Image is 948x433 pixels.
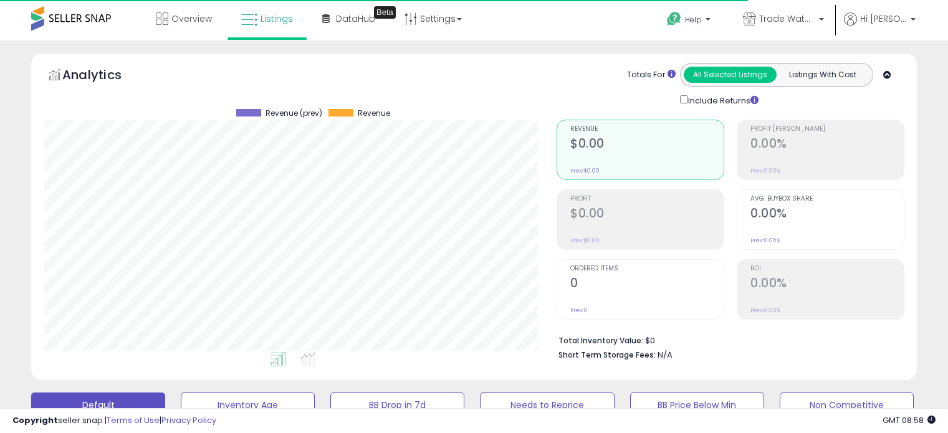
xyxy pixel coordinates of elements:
[31,393,165,417] button: Default
[266,109,322,118] span: Revenue (prev)
[671,93,773,107] div: Include Returns
[780,393,914,417] button: Non Competitive
[570,126,724,133] span: Revenue
[750,136,904,153] h2: 0.00%
[666,11,682,27] i: Get Help
[630,393,764,417] button: BB Price Below Min
[570,265,724,272] span: Ordered Items
[570,136,724,153] h2: $0.00
[750,265,904,272] span: ROI
[860,12,907,25] span: Hi [PERSON_NAME]
[62,66,146,87] h5: Analytics
[336,12,375,25] span: DataHub
[330,393,464,417] button: BB Drop in 7d
[374,6,396,19] div: Tooltip anchor
[570,167,600,174] small: Prev: $0.00
[570,276,724,293] h2: 0
[750,196,904,202] span: Avg. Buybox Share
[480,393,614,417] button: Needs to Reprice
[570,196,724,202] span: Profit
[750,206,904,223] h2: 0.00%
[181,393,315,417] button: Inventory Age
[570,307,588,314] small: Prev: 0
[750,237,780,244] small: Prev: 0.00%
[658,349,673,361] span: N/A
[627,69,676,81] div: Totals For
[776,67,869,83] button: Listings With Cost
[657,2,723,40] a: Help
[558,350,656,360] b: Short Term Storage Fees:
[570,237,600,244] small: Prev: $0.00
[161,414,216,426] a: Privacy Policy
[570,206,724,223] h2: $0.00
[12,415,216,427] div: seller snap | |
[171,12,212,25] span: Overview
[844,12,916,40] a: Hi [PERSON_NAME]
[684,67,777,83] button: All Selected Listings
[261,12,293,25] span: Listings
[883,414,936,426] span: 2025-10-8 08:58 GMT
[558,335,643,346] b: Total Inventory Value:
[107,414,160,426] a: Terms of Use
[558,332,895,347] li: $0
[750,126,904,133] span: Profit [PERSON_NAME]
[12,414,58,426] strong: Copyright
[750,167,780,174] small: Prev: 0.00%
[750,307,780,314] small: Prev: 0.00%
[358,109,390,118] span: Revenue
[685,14,702,25] span: Help
[750,276,904,293] h2: 0.00%
[759,12,815,25] span: Trade Watchtower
